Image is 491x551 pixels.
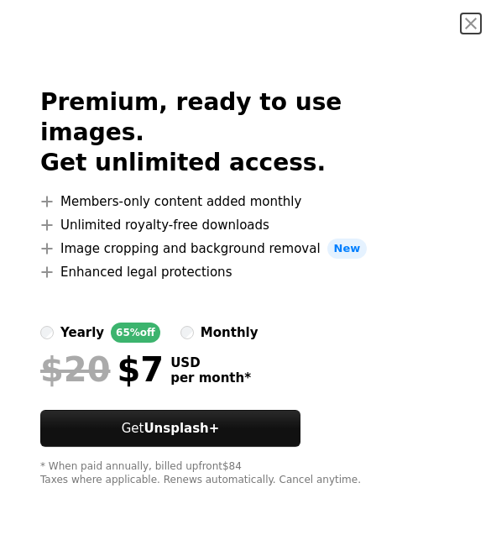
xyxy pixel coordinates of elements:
[40,262,451,282] li: Enhanced legal protections
[170,370,251,386] span: per month *
[180,326,194,339] input: monthly
[111,323,160,343] div: 65% off
[170,355,251,370] span: USD
[40,460,451,487] div: * When paid annually, billed upfront $84 Taxes where applicable. Renews automatically. Cancel any...
[144,421,219,436] strong: Unsplash+
[60,323,104,343] div: yearly
[40,239,451,259] li: Image cropping and background removal
[40,192,451,212] li: Members-only content added monthly
[40,349,111,390] span: $20
[40,326,54,339] input: yearly65%off
[40,87,451,178] h2: Premium, ready to use images. Get unlimited access.
[40,410,300,447] button: GetUnsplash+
[327,239,368,259] span: New
[40,215,451,235] li: Unlimited royalty-free downloads
[201,323,259,343] div: monthly
[40,349,164,390] div: $7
